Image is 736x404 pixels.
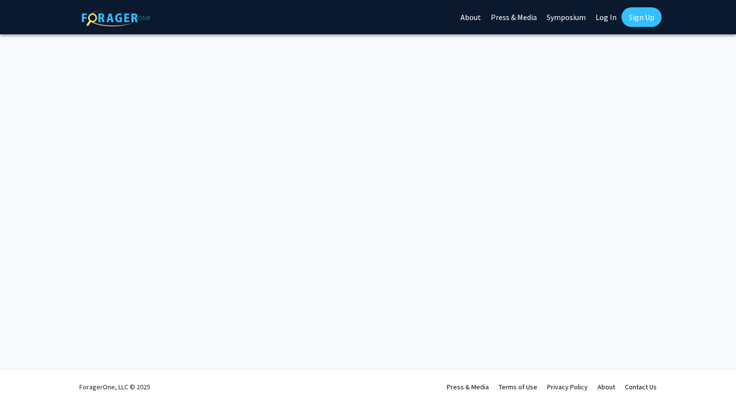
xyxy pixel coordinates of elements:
a: Press & Media [447,382,489,391]
a: Contact Us [625,382,657,391]
a: Sign Up [621,7,662,27]
a: Privacy Policy [547,382,588,391]
a: Terms of Use [499,382,537,391]
div: ForagerOne, LLC © 2025 [79,370,150,404]
a: About [598,382,615,391]
img: ForagerOne Logo [82,9,150,26]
